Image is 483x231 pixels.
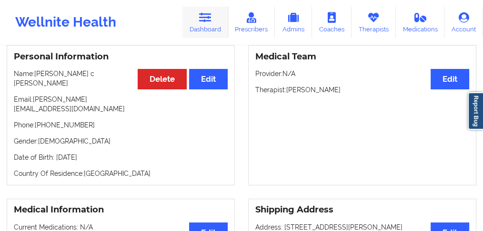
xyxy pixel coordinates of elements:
[275,7,312,38] a: Admins
[14,51,228,62] h3: Personal Information
[228,7,275,38] a: Prescribers
[255,204,469,215] h3: Shipping Address
[14,95,228,114] p: Email: [PERSON_NAME][EMAIL_ADDRESS][DOMAIN_NAME]
[468,92,483,130] a: Report Bug
[255,85,469,95] p: Therapist: [PERSON_NAME]
[14,153,228,162] p: Date of Birth: [DATE]
[352,7,396,38] a: Therapists
[444,7,483,38] a: Account
[182,7,228,38] a: Dashboard
[189,69,228,89] button: Edit
[14,136,228,146] p: Gender: [DEMOGRAPHIC_DATA]
[255,51,469,62] h3: Medical Team
[14,204,228,215] h3: Medical Information
[138,69,187,89] button: Delete
[255,69,469,78] p: Provider: N/A
[14,69,228,88] p: Name: [PERSON_NAME] c [PERSON_NAME]
[14,120,228,130] p: Phone: [PHONE_NUMBER]
[14,169,228,178] p: Country Of Residence: [GEOGRAPHIC_DATA]
[396,7,445,38] a: Medications
[312,7,352,38] a: Coaches
[431,69,469,89] button: Edit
